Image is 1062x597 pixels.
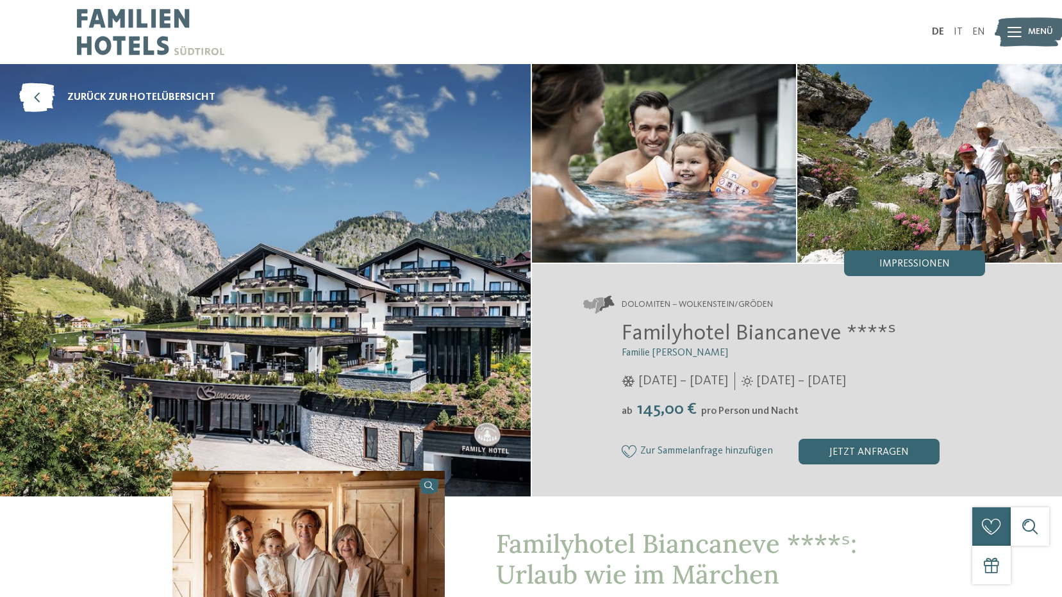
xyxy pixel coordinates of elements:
span: Zur Sammelanfrage hinzufügen [640,446,773,457]
a: zurück zur Hotelübersicht [19,83,215,112]
a: IT [954,27,963,37]
i: Öffnungszeiten im Winter [622,375,635,387]
img: Unser Familienhotel in Wolkenstein: Urlaub wie im Märchen [532,64,797,263]
span: pro Person und Nacht [701,406,799,416]
span: Impressionen [879,259,950,269]
span: ab [622,406,633,416]
img: Unser Familienhotel in Wolkenstein: Urlaub wie im Märchen [797,64,1062,263]
span: Menü [1028,26,1053,38]
span: [DATE] – [DATE] [638,372,728,390]
span: 145,00 € [634,401,700,418]
a: EN [972,27,985,37]
span: Dolomiten – Wolkenstein/Gröden [622,298,773,311]
div: jetzt anfragen [799,439,940,464]
span: Familie [PERSON_NAME] [622,348,728,358]
span: zurück zur Hotelübersicht [67,90,215,104]
a: DE [932,27,944,37]
span: [DATE] – [DATE] [756,372,846,390]
i: Öffnungszeiten im Sommer [742,375,753,387]
span: Familyhotel Biancaneve ****ˢ [622,322,896,345]
span: Familyhotel Biancaneve ****ˢ: Urlaub wie im Märchen [496,527,857,591]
